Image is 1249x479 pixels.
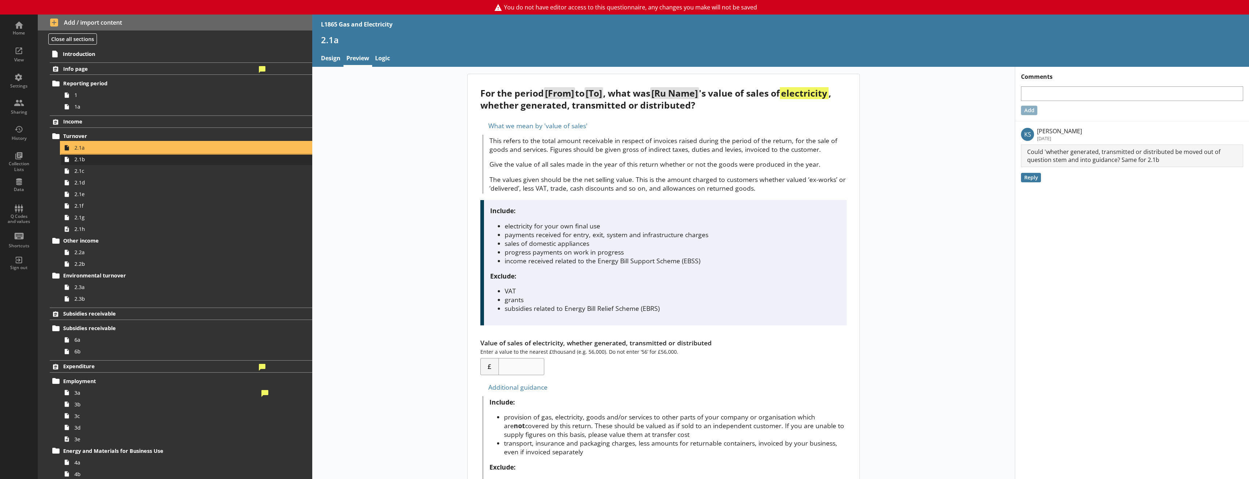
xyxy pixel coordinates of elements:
p: KS [1021,128,1034,141]
a: Reporting period [50,78,312,89]
span: Energy and Materials for Business Use [63,447,256,454]
span: 2.3b [74,295,259,302]
div: Home [6,30,32,36]
div: L1865 Gas and Electricity [321,20,392,28]
a: Logic [372,51,393,67]
span: 2.1c [74,167,259,174]
div: What we mean by 'value of sales' [480,120,847,131]
a: 2.2a [61,247,312,258]
div: Additional guidance [480,381,847,393]
li: provision of gas, electricity, goods and/or services to other parts of your company or organisati... [504,413,847,439]
a: Subsidies receivable [50,308,312,320]
span: 2.1d [74,179,259,186]
li: Subsidies receivableSubsidies receivable6a6b [38,308,312,357]
li: income received related to the Energy Bill Support Scheme (EBSS) [505,256,840,265]
a: Design [318,51,343,67]
span: Expenditure [63,363,256,370]
span: 2.1f [74,202,259,209]
span: 2.1e [74,191,259,198]
a: 4a [61,456,312,468]
h1: Comments [1015,67,1249,81]
a: Energy and Materials for Business Use [50,445,312,456]
span: Income [63,118,256,125]
a: Expenditure [50,360,312,373]
a: 2.1g [61,212,312,223]
p: This refers to the total amount receivable in respect of invoices raised during the period of the... [489,136,847,154]
span: [From] [544,87,575,99]
span: 2.2b [74,260,259,267]
span: 6a [74,336,259,343]
span: 2.1b [74,156,259,163]
a: 2.1d [61,177,312,188]
span: Introduction [63,50,256,57]
li: Turnover2.1a2.1b2.1c2.1d2.1e2.1f2.1g2.1h [53,130,312,235]
li: payments received for entry, exit, system and infrastructure charges [505,230,840,239]
span: 3e [74,436,259,443]
li: subsidies related to Energy Bill Relief Scheme (EBRS) [505,304,840,313]
a: Preview [343,51,372,67]
a: Income [50,115,312,128]
div: For the period to , what was 's value of sales of , whether generated, transmitted or distributed? [480,87,847,111]
span: 2.2a [74,249,259,256]
span: 4a [74,459,259,466]
strong: Exclude: [490,272,516,280]
strong: electricity [780,87,828,99]
a: Employment [50,375,312,387]
div: View [6,57,32,63]
p: Give the value of all sales made in the year of this return whether or not the goods were produce... [489,160,847,169]
a: 2.3b [61,293,312,305]
span: [To] [585,87,603,99]
span: Other income [63,237,256,244]
span: 2.3a [74,284,259,291]
strong: Exclude: [489,463,516,471]
span: Subsidies receivable [63,310,256,317]
li: Environmental turnover2.3a2.3b [53,270,312,305]
a: 3c [61,410,312,422]
a: Info page [50,62,312,75]
div: Settings [6,83,32,89]
button: Close all sections [48,33,97,45]
p: [PERSON_NAME] [1037,127,1082,135]
span: 3c [74,413,259,419]
a: 2.1h [61,223,312,235]
a: 3a [61,387,312,398]
p: The values given should be the net selling value. This is the amount charged to customers whether... [489,175,847,192]
div: History [6,135,32,141]
li: Subsidies receivable6a6b [53,322,312,357]
li: progress payments on work in progress [505,248,840,256]
span: 2.1g [74,214,259,221]
span: 3b [74,401,259,408]
span: 2.1a [74,144,259,151]
a: 2.1c [61,165,312,177]
a: Turnover [50,130,312,142]
span: Employment [63,378,256,385]
a: Subsidies receivable [50,322,312,334]
a: 6b [61,346,312,357]
a: 1a [61,101,312,113]
li: Employment3a3b3c3d3e [53,375,312,445]
a: 2.1b [61,154,312,165]
li: IncomeTurnover2.1a2.1b2.1c2.1d2.1e2.1f2.1g2.1hOther income2.2a2.2bEnvironmental turnover2.3a2.3b [38,115,312,305]
div: Data [6,187,32,192]
span: Subsidies receivable [63,325,256,332]
li: transport, insurance and packaging charges, less amounts for returnable containers, invoiced by y... [504,439,847,456]
span: 3a [74,389,259,396]
span: 4b [74,471,259,478]
button: Reply [1021,173,1041,182]
span: Info page [63,65,256,72]
a: 2.2b [61,258,312,270]
a: 2.1f [61,200,312,212]
a: 2.1a [61,142,312,154]
strong: not [514,421,525,430]
h1: 2.1a [321,34,1240,45]
span: 3d [74,424,259,431]
li: sales of domestic appliances [505,239,840,248]
span: [Ru Name] [650,87,699,99]
li: electricity for your own final use [505,222,840,230]
span: 1a [74,103,259,110]
a: Introduction [49,48,312,60]
span: 2.1h [74,226,259,232]
div: Q Codes and values [6,214,32,224]
a: Other income [50,235,312,247]
li: Other income2.2a2.2b [53,235,312,270]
